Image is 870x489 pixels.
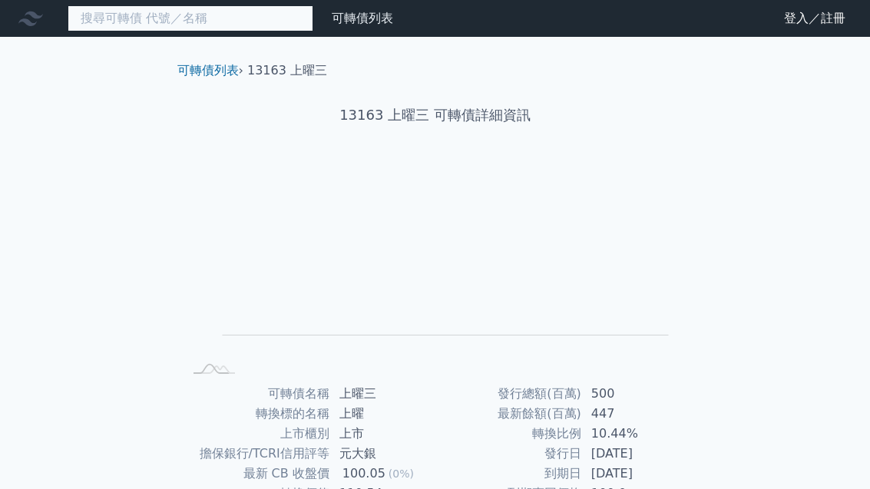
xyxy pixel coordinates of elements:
td: 10.44% [582,424,687,444]
td: 上市 [330,424,435,444]
td: 上市櫃別 [184,424,330,444]
span: (0%) [389,468,414,480]
td: 上曜 [330,404,435,424]
td: 發行日 [435,444,582,464]
td: 最新 CB 收盤價 [184,464,330,484]
td: 最新餘額(百萬) [435,404,582,424]
td: 元大銀 [330,444,435,464]
td: 可轉債名稱 [184,384,330,404]
li: 13163 上曜三 [247,61,327,80]
a: 登入／註冊 [772,6,858,31]
td: 發行總額(百萬) [435,384,582,404]
td: 447 [582,404,687,424]
a: 可轉債列表 [177,63,239,78]
li: › [177,61,243,80]
a: 可轉債列表 [332,11,393,25]
td: 轉換標的名稱 [184,404,330,424]
td: [DATE] [582,464,687,484]
td: 到期日 [435,464,582,484]
g: Chart [208,174,669,358]
td: 500 [582,384,687,404]
td: [DATE] [582,444,687,464]
h1: 13163 上曜三 可轉債詳細資訊 [165,104,706,126]
div: 100.05 [339,464,389,483]
td: 轉換比例 [435,424,582,444]
td: 擔保銀行/TCRI信用評等 [184,444,330,464]
input: 搜尋可轉債 代號／名稱 [68,5,313,31]
td: 上曜三 [330,384,435,404]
